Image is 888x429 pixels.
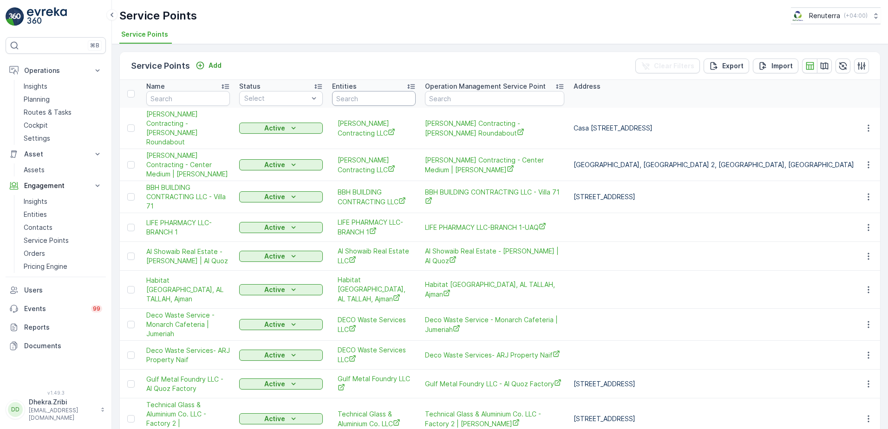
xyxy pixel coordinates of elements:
img: logo_light-DOdMpM7g.png [27,7,67,26]
span: Habitat [GEOGRAPHIC_DATA], AL TALLAH, Ajman [425,280,564,299]
a: Service Points [20,234,106,247]
p: Contacts [24,223,52,232]
a: Deco Waste Services- ARJ Property Naif [146,346,230,364]
a: Wade Adams Contracting - Al Qudra Roundabout [146,110,230,147]
a: Settings [20,132,106,145]
p: Clear Filters [654,61,694,71]
div: Toggle Row Selected [127,321,135,328]
a: LIFE PHARMACY LLC-BRANCH 1 [146,218,230,237]
p: Active [264,160,285,169]
a: Users [6,281,106,299]
p: Active [264,252,285,261]
a: Cockpit [20,119,106,132]
a: Wade Adams Contracting - Al Qudra Roundabout [425,119,564,138]
span: BBH BUILDING CONTRACTING LLC - Villa 71 [425,188,564,207]
td: Casa [STREET_ADDRESS] [569,108,859,149]
a: Wade Adams Contracting LLC [338,156,410,175]
p: Status [239,82,261,91]
button: Operations [6,61,106,80]
p: Settings [24,134,50,143]
a: Pricing Engine [20,260,106,273]
span: BBH BUILDING CONTRACTING LLC - Villa 71 [146,183,230,211]
p: Insights [24,197,47,206]
button: DDDhekra.Zribi[EMAIL_ADDRESS][DOMAIN_NAME] [6,397,106,422]
input: Search [425,91,564,106]
p: Operations [24,66,87,75]
span: [PERSON_NAME] Contracting - [PERSON_NAME] Roundabout [146,110,230,147]
button: Active [239,251,323,262]
p: Planning [24,95,50,104]
td: [GEOGRAPHIC_DATA], [GEOGRAPHIC_DATA] 2, [GEOGRAPHIC_DATA], [GEOGRAPHIC_DATA] [569,149,859,181]
div: Toggle Row Selected [127,124,135,132]
p: Address [574,82,601,91]
span: Technical Glass & Aluminium Co. LLC [338,409,410,429]
img: Screenshot_2024-07-26_at_13.33.01.png [791,11,805,21]
a: Documents [6,337,106,355]
span: [PERSON_NAME] Contracting - Center Medium | [PERSON_NAME] [146,151,230,179]
span: [PERSON_NAME] Contracting - [PERSON_NAME] Roundabout [425,119,564,138]
a: Wade Adams Contracting LLC [338,119,410,138]
td: [STREET_ADDRESS] [569,370,859,398]
a: Entities [20,208,106,221]
p: Reports [24,323,102,332]
a: DECO Waste Services LLC [338,315,410,334]
div: Toggle Row Selected [127,415,135,422]
a: Deco Waste Service - Monarch Cafeteria | Jumeriah [425,315,564,334]
p: Active [264,192,285,201]
p: Active [264,320,285,329]
a: Planning [20,93,106,106]
div: Toggle Row Selected [127,286,135,293]
p: Events [24,304,85,313]
p: Active [264,223,285,232]
a: Wade Adams Contracting - Center Medium | Al Qudra [146,151,230,179]
a: Events99 [6,299,106,318]
button: Active [239,319,323,330]
p: Renuterra [809,11,840,20]
a: DECO Waste Services LLC [338,345,410,364]
button: Active [239,284,323,295]
a: Habitat PVT School, AL TALLAH, Ajman [146,276,230,304]
p: Active [264,379,285,389]
span: Service Points [121,30,168,39]
span: Deco Waste Services- ARJ Property Naif [425,350,564,360]
button: Active [239,123,323,134]
a: Assets [20,163,106,176]
button: Asset [6,145,106,163]
button: Export [704,58,749,73]
p: Active [264,285,285,294]
p: Dhekra.Zribi [29,397,96,407]
button: Active [239,378,323,390]
a: Contacts [20,221,106,234]
a: Gulf Metal Foundry LLC - Al Quoz Factory [146,375,230,393]
a: LIFE PHARMACY LLC-BRANCH 1-UAQ [425,222,564,232]
p: Name [146,82,165,91]
div: Toggle Row Selected [127,253,135,260]
p: Routes & Tasks [24,108,72,117]
button: Clear Filters [635,58,700,73]
p: Users [24,286,102,295]
span: Al Showaib Real Estate - [PERSON_NAME] | Al Quoz [425,247,564,266]
input: Search [332,91,416,106]
span: Gulf Metal Foundry LLC - Al Quoz Factory [425,379,564,389]
p: Insights [24,82,47,91]
a: Habitat PVT School, AL TALLAH, Ajman [425,280,564,299]
a: Al Showaib Real Estate LLC [338,247,410,266]
span: [PERSON_NAME] Contracting LLC [338,119,410,138]
p: Assets [24,165,45,175]
button: Engagement [6,176,106,195]
p: Export [722,61,744,71]
a: Al Showaib Real Estate - Tarish Camp | Al Quoz [425,247,564,266]
span: Technical Glass & Aluminium Co. LLC - Factory 2 | [PERSON_NAME] [425,409,564,429]
p: Pricing Engine [24,262,67,271]
div: Toggle Row Selected [127,351,135,359]
p: Cockpit [24,121,48,130]
p: Service Points [24,236,69,245]
div: Toggle Row Selected [127,193,135,201]
div: Toggle Row Selected [127,161,135,169]
a: Deco Waste Service - Monarch Cafeteria | Jumeriah [146,311,230,338]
